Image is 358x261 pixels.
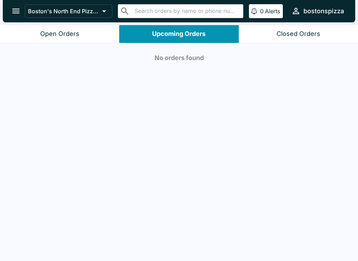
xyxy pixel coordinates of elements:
[303,7,344,15] div: bostonspizza
[260,8,264,15] p: 0
[7,2,25,20] button: open drawer
[288,3,347,18] button: bostonspizza
[152,30,206,38] div: Upcoming Orders
[40,30,79,38] div: Open Orders
[133,6,240,16] input: Search orders by name or phone number
[265,8,280,15] p: Alerts
[28,8,99,15] p: Boston's North End Pizza Bakery
[277,30,320,38] div: Closed Orders
[25,5,112,18] button: Boston's North End Pizza Bakery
